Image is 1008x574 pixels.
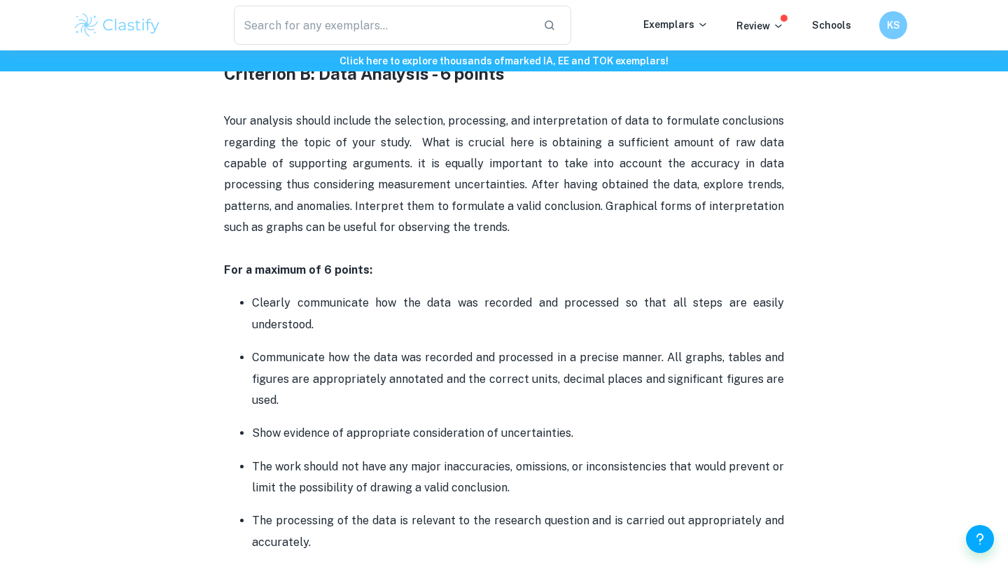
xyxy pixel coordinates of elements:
button: Help and Feedback [966,525,994,553]
h6: Click here to explore thousands of marked IA, EE and TOK exemplars ! [3,53,1005,69]
p: Show evidence of appropriate consideration of uncertainties. [252,423,784,444]
p: Clearly communicate how the data was recorded and processed so that all steps are easily understood. [252,293,784,335]
input: Search for any exemplars... [234,6,532,45]
strong: For a maximum of 6 points: [224,263,372,276]
p: The processing of the data is relevant to the research question and is carried out appropriately ... [252,510,784,553]
p: Review [736,18,784,34]
p: The work should not have any major inaccuracies, omissions, or inconsistencies that would prevent... [252,456,784,499]
img: Clastify logo [73,11,162,39]
h6: KS [885,17,902,33]
a: Schools [812,20,851,31]
span: Your analysis should include the selection, processing, and interpretation of data to formulate c... [224,114,787,234]
p: Exemplars [643,17,708,32]
button: KS [879,11,907,39]
p: Communicate how the data was recorded and processed in a precise manner. All graphs, tables and f... [252,347,784,411]
strong: Criterion B: Data Analysis - 6 points [224,64,505,83]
